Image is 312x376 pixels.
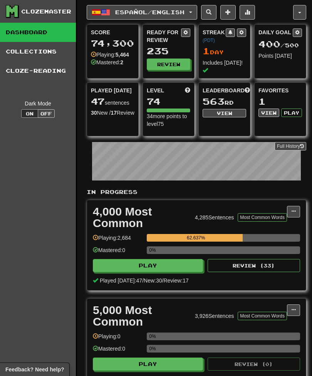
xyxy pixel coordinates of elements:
span: Open feedback widget [5,366,64,373]
span: Review: 17 [163,277,188,284]
span: Español / English [115,9,185,15]
div: 3,926 Sentences [195,312,234,320]
button: On [21,109,38,118]
strong: 5,464 [116,52,129,58]
button: Add sentence to collection [220,5,236,20]
div: 1 [258,97,302,106]
div: Playing: 2,684 [93,234,143,247]
p: In Progress [87,188,306,196]
button: Play [93,358,203,371]
button: Search sentences [201,5,216,20]
button: Off [38,109,55,118]
div: Streak [203,28,226,44]
button: View [258,109,279,117]
div: Favorites [258,87,302,94]
span: New: 30 [144,277,162,284]
div: 34 more points to level 75 [147,112,190,128]
div: 4,285 Sentences [195,214,234,221]
button: More stats [240,5,255,20]
button: Review [147,58,190,70]
div: Playing: 0 [93,333,143,345]
button: Review (0) [208,358,300,371]
div: sentences [91,97,134,107]
div: New / Review [91,109,134,117]
span: / [142,277,144,284]
span: 400 [258,38,280,49]
button: Review (33) [208,259,300,272]
div: 62.637% [149,234,243,242]
a: (PDT) [203,38,215,43]
span: Level [147,87,164,94]
div: 5,000 Most Common [93,304,191,328]
div: Mastered: 0 [93,246,143,259]
div: Daily Goal [258,28,293,37]
span: 1 [203,45,210,56]
span: Score more points to level up [185,87,190,94]
div: 4,000 Most Common [93,206,191,229]
span: Played [DATE]: 47 [100,277,142,284]
div: Dark Mode [6,100,70,107]
div: Score [91,28,134,36]
div: Ready for Review [147,28,181,44]
button: Español/English [87,5,197,20]
span: 47 [91,96,105,107]
span: / 500 [258,42,299,48]
div: Includes [DATE]! [203,59,246,74]
div: rd [203,97,246,107]
button: Most Common Words [238,312,287,320]
button: View [203,109,246,117]
span: This week in points, UTC [245,87,250,94]
div: Clozemaster [21,8,71,15]
strong: 2 [120,59,123,65]
span: / [162,277,164,284]
div: Points [DATE] [258,52,302,60]
a: Full History [275,142,306,150]
span: Played [DATE] [91,87,132,94]
div: 235 [147,46,190,56]
button: Most Common Words [238,213,287,222]
div: 74 [147,97,190,106]
span: 563 [203,96,225,107]
button: Play [281,109,302,117]
div: Playing: [91,51,129,58]
span: Leaderboard [203,87,245,94]
strong: 17 [111,110,117,116]
div: Day [203,46,246,56]
strong: 30 [91,110,97,116]
div: 74,300 [91,38,134,48]
button: Play [93,259,203,272]
div: Mastered: [91,58,123,66]
div: Mastered: 0 [93,345,143,358]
